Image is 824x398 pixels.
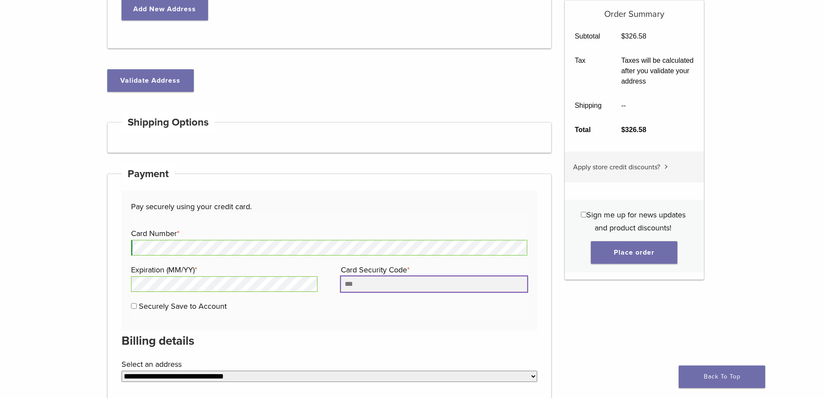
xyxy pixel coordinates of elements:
[122,112,215,133] h4: Shipping Options
[565,118,612,142] th: Total
[621,32,646,40] bdi: 326.58
[587,210,686,233] span: Sign me up for news updates and product discounts!
[122,330,538,351] h3: Billing details
[139,301,227,311] label: Securely Save to Account
[131,227,525,240] label: Card Number
[664,165,668,169] img: caret.svg
[591,241,677,264] button: Place order
[573,163,660,171] span: Apply store credit discounts?
[621,126,646,133] bdi: 326.58
[565,0,704,19] h5: Order Summary
[565,49,612,94] th: Tax
[612,49,704,94] td: Taxes will be calculated after you validate your address
[679,366,765,388] a: Back To Top
[122,164,175,184] h4: Payment
[621,32,625,40] span: $
[341,263,525,276] label: Card Security Code
[581,212,587,217] input: Sign me up for news updates and product discounts!
[621,102,626,109] span: --
[107,69,194,92] button: Validate Address
[131,213,527,321] fieldset: Payment Info
[621,126,625,133] span: $
[122,358,535,371] label: Select an address
[131,263,315,276] label: Expiration (MM/YY)
[565,24,612,49] th: Subtotal
[131,200,527,213] p: Pay securely using your credit card.
[565,94,612,118] th: Shipping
